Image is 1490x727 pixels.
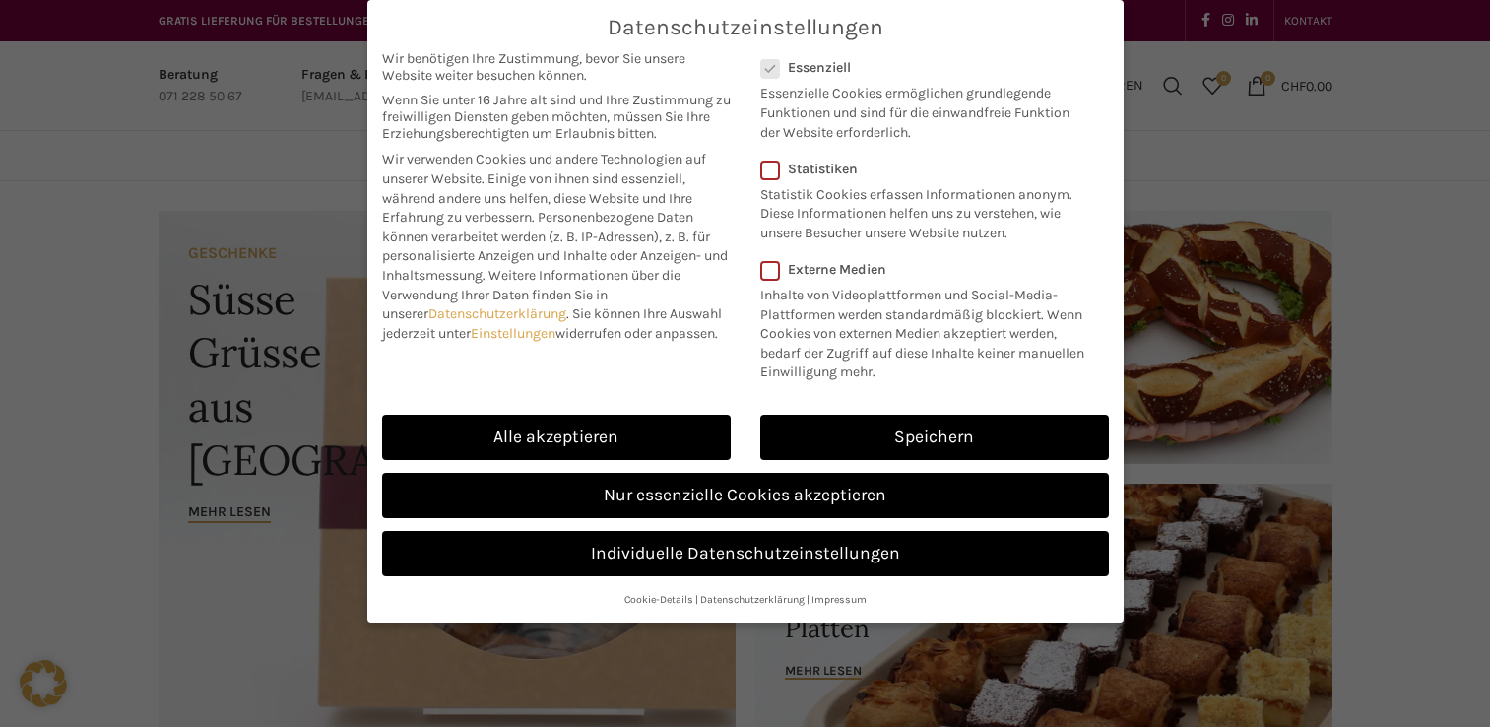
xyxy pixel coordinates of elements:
span: Wenn Sie unter 16 Jahre alt sind und Ihre Zustimmung zu freiwilligen Diensten geben möchten, müss... [382,92,731,142]
a: Einstellungen [471,325,555,342]
a: Speichern [760,415,1109,460]
span: Wir benötigen Ihre Zustimmung, bevor Sie unsere Website weiter besuchen können. [382,50,731,84]
span: Personenbezogene Daten können verarbeitet werden (z. B. IP-Adressen), z. B. für personalisierte A... [382,209,728,284]
span: Wir verwenden Cookies und andere Technologien auf unserer Website. Einige von ihnen sind essenzie... [382,151,706,226]
a: Datenschutzerklärung [700,593,805,606]
p: Statistik Cookies erfassen Informationen anonym. Diese Informationen helfen uns zu verstehen, wie... [760,177,1083,243]
a: Impressum [811,593,867,606]
span: Sie können Ihre Auswahl jederzeit unter widerrufen oder anpassen. [382,305,722,342]
label: Externe Medien [760,261,1096,278]
a: Nur essenzielle Cookies akzeptieren [382,473,1109,518]
span: Datenschutzeinstellungen [608,15,883,40]
a: Individuelle Datenschutzeinstellungen [382,531,1109,576]
label: Essenziell [760,59,1083,76]
p: Inhalte von Videoplattformen und Social-Media-Plattformen werden standardmäßig blockiert. Wenn Co... [760,278,1096,382]
label: Statistiken [760,161,1083,177]
a: Alle akzeptieren [382,415,731,460]
a: Datenschutzerklärung [428,305,566,322]
span: Weitere Informationen über die Verwendung Ihrer Daten finden Sie in unserer . [382,267,680,322]
p: Essenzielle Cookies ermöglichen grundlegende Funktionen und sind für die einwandfreie Funktion de... [760,76,1083,142]
a: Cookie-Details [624,593,693,606]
